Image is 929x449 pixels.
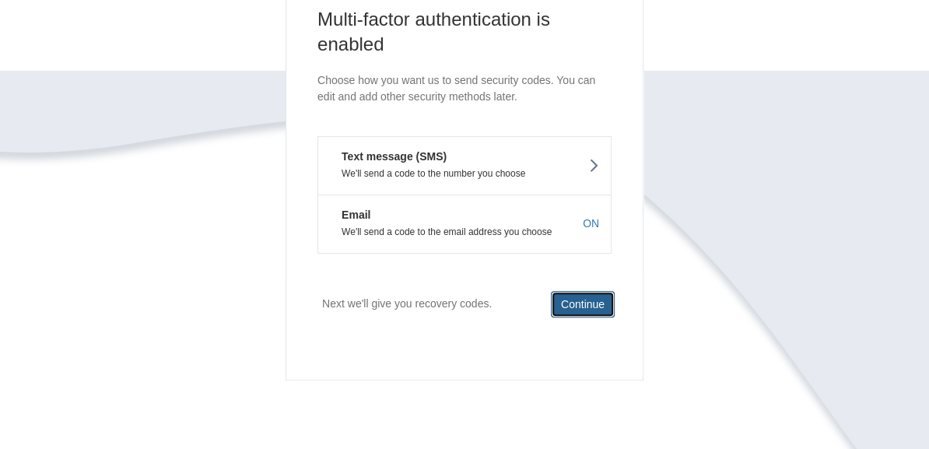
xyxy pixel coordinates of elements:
em: Email [330,207,370,223]
h1: Multi-factor authentication is enabled [317,7,612,57]
p: We'll send a code to the email address you choose [330,226,599,237]
p: Next we'll give you recovery codes. [322,291,492,317]
p: Choose how you want us to send security codes. You can edit and add other security methods later. [317,72,612,105]
button: EmailWe'll send a code to the email address you chooseON [317,195,612,254]
p: We'll send a code to the number you choose [330,168,599,179]
em: Text message (SMS) [330,149,447,164]
button: Text message (SMS)We'll send a code to the number you choose [317,136,612,195]
span: ON [583,216,599,231]
button: Continue [551,291,615,317]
